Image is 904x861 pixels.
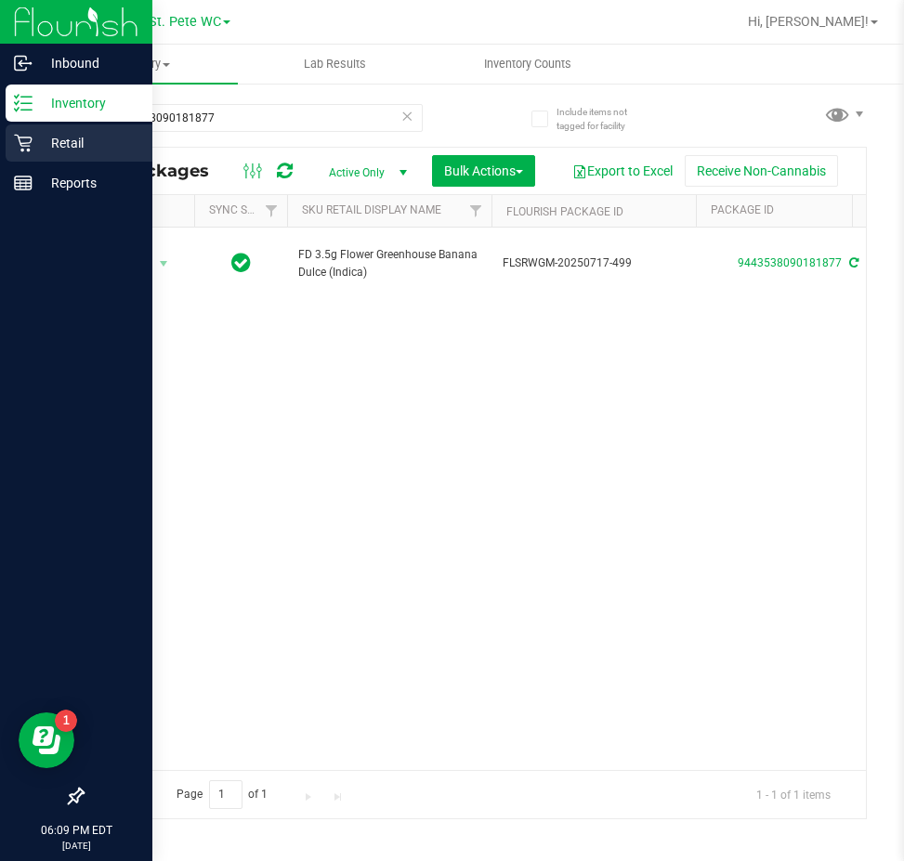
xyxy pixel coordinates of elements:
span: Clear [401,104,414,128]
span: In Sync [231,250,251,276]
p: Inventory [33,92,144,114]
span: FLSRWGM-20250717-499 [503,254,685,272]
iframe: Resource center unread badge [55,710,77,732]
span: Sync from Compliance System [846,256,858,269]
span: FD 3.5g Flower Greenhouse Banana Dulce (Indica) [298,246,480,281]
p: Inbound [33,52,144,74]
a: 9443538090181877 [738,256,842,269]
span: Bulk Actions [444,163,523,178]
a: Sync Status [209,203,281,216]
span: St. Pete WC [149,14,221,30]
span: Inventory Counts [459,56,596,72]
button: Export to Excel [560,155,685,187]
p: Retail [33,132,144,154]
p: Reports [33,172,144,194]
iframe: Resource center [19,712,74,768]
span: 1 - 1 of 1 items [741,780,845,808]
a: Inventory Counts [431,45,624,84]
a: Filter [461,195,491,227]
span: Page of 1 [161,780,283,809]
span: select [152,251,176,277]
span: Lab Results [279,56,391,72]
span: All Packages [97,161,228,181]
inline-svg: Inventory [14,94,33,112]
p: 06:09 PM EDT [8,822,144,839]
a: Package ID [711,203,774,216]
a: Lab Results [238,45,431,84]
button: Receive Non-Cannabis [685,155,838,187]
a: Sku Retail Display Name [302,203,441,216]
input: Search Package ID, Item Name, SKU, Lot or Part Number... [82,104,423,132]
span: Include items not tagged for facility [557,105,649,133]
p: [DATE] [8,839,144,853]
inline-svg: Inbound [14,54,33,72]
inline-svg: Reports [14,174,33,192]
a: Filter [256,195,287,227]
a: Flourish Package ID [506,205,623,218]
span: Hi, [PERSON_NAME]! [748,14,869,29]
button: Bulk Actions [432,155,535,187]
input: 1 [209,780,242,809]
inline-svg: Retail [14,134,33,152]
